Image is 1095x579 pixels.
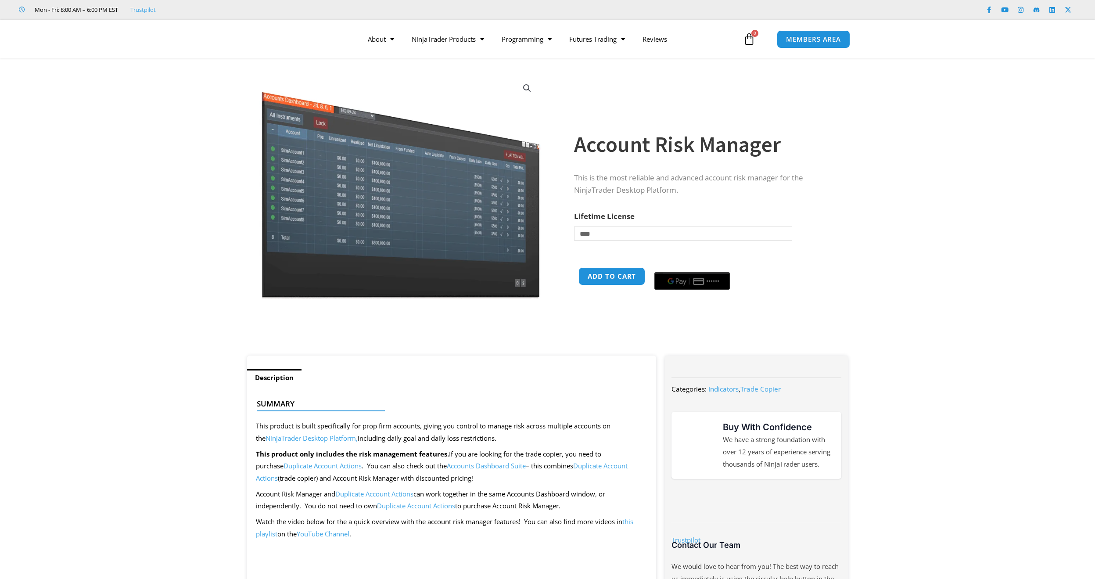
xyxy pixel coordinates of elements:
[654,272,730,290] button: Buy with GPay
[574,129,830,160] h1: Account Risk Manager
[574,211,635,221] label: Lifetime License
[707,278,720,284] text: ••••••
[560,29,634,49] a: Futures Trading
[233,23,327,55] img: LogoAI | Affordable Indicators – NinjaTrader
[786,36,841,43] span: MEMBERS AREA
[740,385,781,393] a: Trade Copier
[653,266,732,267] iframe: Secure payment input frame
[723,421,833,434] h3: Buy With Confidence
[256,488,648,513] p: Account Risk Manager and can work together in the same Accounts Dashboard window, or independentl...
[680,429,712,461] img: mark thumbs good 43913 | Affordable Indicators – NinjaTrader
[447,461,526,470] a: Accounts Dashboard Suite
[256,516,648,540] p: Watch the video below for the a quick overview with the account risk manager features! You can al...
[519,80,535,96] a: View full-screen image gallery
[256,517,633,538] a: this playlist
[578,267,645,285] button: Add to cart
[130,4,156,15] a: Trustpilot
[256,450,449,458] strong: This product only includes the risk management features.
[259,74,542,298] img: Screenshot 2024-08-26 15462845454 | Affordable Indicators – NinjaTrader
[359,29,741,49] nav: Menu
[359,29,403,49] a: About
[751,30,758,37] span: 0
[708,385,739,393] a: Indicators
[493,29,560,49] a: Programming
[634,29,676,49] a: Reviews
[266,434,358,442] a: NinjaTrader Desktop Platform,
[32,4,118,15] span: Mon - Fri: 8:00 AM – 6:00 PM EST
[284,461,362,470] a: Duplicate Account Actions
[671,536,700,544] a: Trustpilot
[708,385,781,393] span: ,
[247,369,302,386] a: Description
[377,501,455,510] a: Duplicate Account Actions
[574,172,830,197] p: This is the most reliable and advanced account risk manager for the NinjaTrader Desktop Platform.
[730,26,768,52] a: 0
[723,434,833,471] p: We have a strong foundation with over 12 years of experience serving thousands of NinjaTrader users.
[335,489,413,498] a: Duplicate Account Actions
[671,385,707,393] span: Categories:
[256,420,648,445] p: This product is built specifically for prop firm accounts, giving you control to manage risk acro...
[403,29,493,49] a: NinjaTrader Products
[256,448,648,485] p: If you are looking for the trade copier, you need to purchase . You can also check out the – this...
[257,399,640,408] h4: Summary
[671,540,841,550] h3: Contact Our Team
[690,493,822,510] img: NinjaTrader Wordmark color RGB | Affordable Indicators – NinjaTrader
[777,30,850,48] a: MEMBERS AREA
[297,529,349,538] a: YouTube Channel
